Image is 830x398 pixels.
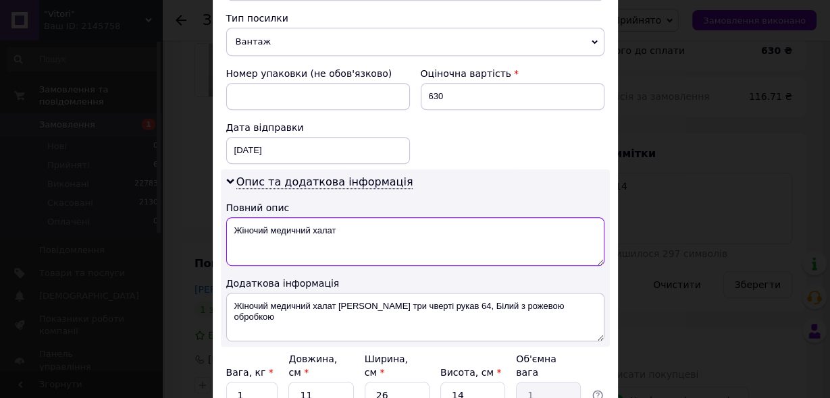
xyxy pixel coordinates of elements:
div: Додаткова інформація [226,277,604,290]
label: Висота, см [440,367,501,378]
div: Оціночна вартість [421,67,604,80]
span: Вантаж [226,28,604,56]
div: Повний опис [226,201,604,215]
div: Об'ємна вага [516,352,581,379]
div: Дата відправки [226,121,410,134]
textarea: Жіночий медичний халат [PERSON_NAME] три чверті рукав 64, Білий з рожевою обробкою [226,293,604,341]
div: Номер упаковки (не обов'язково) [226,67,410,80]
textarea: Жіночий медичний халат [226,217,604,266]
span: Тип посилки [226,13,288,24]
span: Опис та додаткова інформація [236,175,413,189]
label: Ширина, см [365,353,408,378]
label: Вага, кг [226,367,274,378]
label: Довжина, см [288,353,337,378]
